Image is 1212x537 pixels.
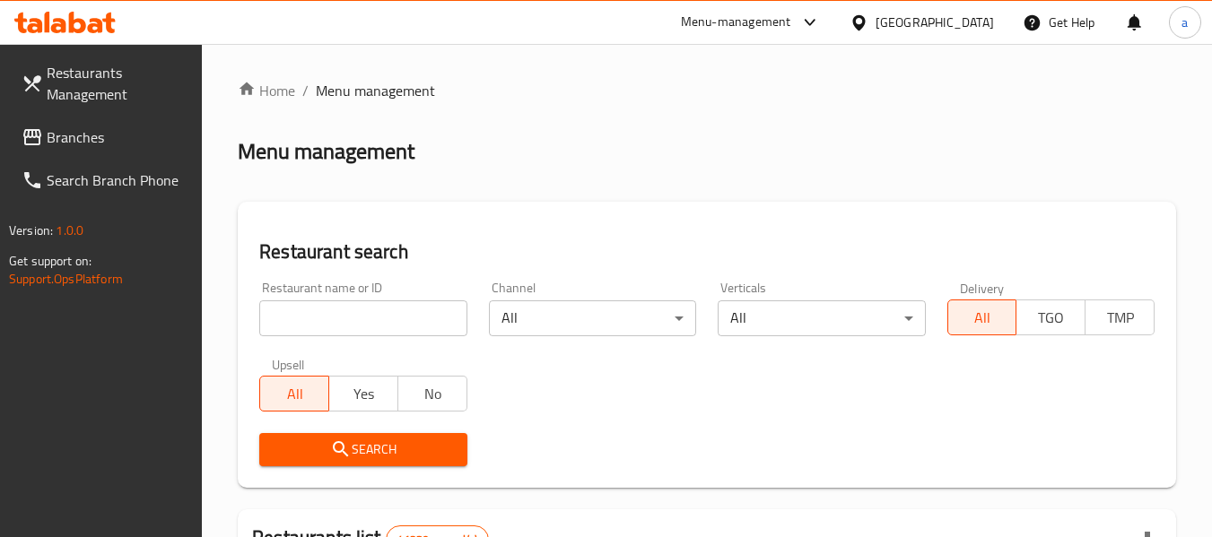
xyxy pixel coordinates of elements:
[7,116,203,159] a: Branches
[47,126,188,148] span: Branches
[259,433,466,466] button: Search
[47,62,188,105] span: Restaurants Management
[681,12,791,33] div: Menu-management
[259,376,329,411] button: All
[9,267,123,290] a: Support.OpsPlatform
[876,13,994,32] div: [GEOGRAPHIC_DATA]
[947,299,1017,335] button: All
[238,80,295,101] a: Home
[7,51,203,116] a: Restaurants Management
[238,137,414,166] h2: Menu management
[302,80,309,101] li: /
[259,238,1155,265] h2: Restaurant search
[397,376,467,411] button: No
[47,169,188,191] span: Search Branch Phone
[56,219,83,242] span: 1.0.0
[1085,299,1155,335] button: TMP
[272,358,305,370] label: Upsell
[336,381,391,407] span: Yes
[259,300,466,336] input: Search for restaurant name or ID..
[267,381,322,407] span: All
[328,376,398,411] button: Yes
[316,80,435,101] span: Menu management
[7,159,203,202] a: Search Branch Phone
[1181,13,1188,32] span: a
[405,381,460,407] span: No
[1093,305,1147,331] span: TMP
[1016,299,1086,335] button: TGO
[238,80,1176,101] nav: breadcrumb
[1024,305,1078,331] span: TGO
[9,219,53,242] span: Version:
[955,305,1010,331] span: All
[960,281,1005,294] label: Delivery
[9,249,92,273] span: Get support on:
[489,300,696,336] div: All
[718,300,925,336] div: All
[274,438,452,461] span: Search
